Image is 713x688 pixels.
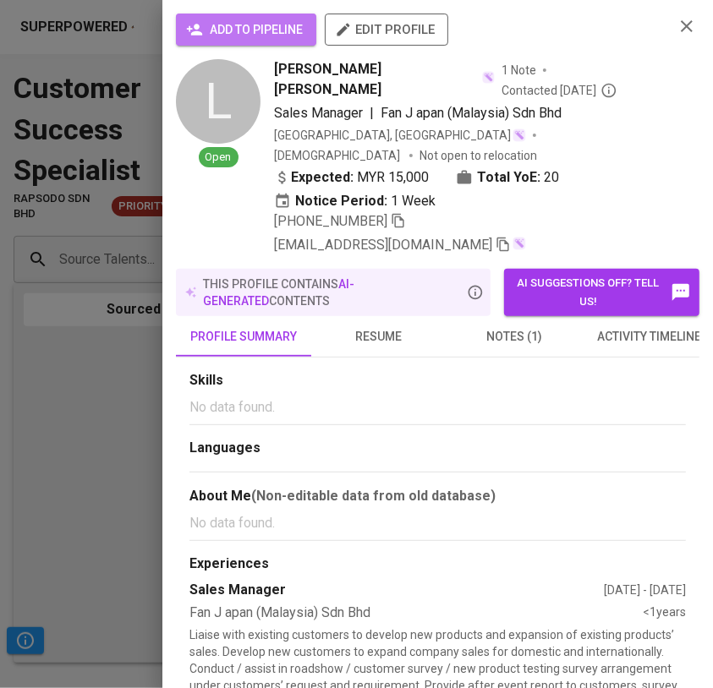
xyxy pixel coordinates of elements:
p: this profile contains contents [203,276,463,309]
div: About Me [189,486,686,506]
span: profile summary [186,326,301,347]
div: Experiences [189,554,686,574]
p: No data found. [189,397,686,418]
button: add to pipeline [176,14,316,46]
span: 20 [544,167,559,188]
span: Contacted [DATE] [502,82,617,99]
b: Expected: [291,167,354,188]
span: 1 Note [502,62,536,79]
img: magic_wand.svg [482,71,495,84]
span: [PHONE_NUMBER] [274,213,387,229]
div: [DATE] - [DATE] [604,582,686,598]
a: edit profile [325,22,448,35]
div: <1 years [643,603,686,623]
span: edit profile [338,19,435,41]
div: 1 Week [274,191,436,211]
button: AI suggestions off? Tell us! [504,269,699,316]
div: Skills [189,371,686,390]
div: Sales Manager [189,581,604,600]
span: [EMAIL_ADDRESS][DOMAIN_NAME] [274,237,492,253]
span: AI suggestions off? Tell us! [513,274,691,313]
span: resume [321,326,436,347]
span: notes (1) [457,326,572,347]
div: MYR 15,000 [274,167,429,188]
svg: By Malaysia recruiter [601,82,617,99]
b: Notice Period: [295,191,387,211]
div: Languages [189,439,686,458]
div: Fan J apan (Malaysia) Sdn Bhd [189,603,643,623]
b: (Non-editable data from old database) [251,488,496,504]
span: [DEMOGRAPHIC_DATA] [274,147,403,164]
span: Open [199,150,239,166]
span: | [370,103,374,123]
div: [GEOGRAPHIC_DATA], [GEOGRAPHIC_DATA] [274,127,526,144]
p: Not open to relocation [420,147,537,164]
img: magic_wand.svg [513,128,526,142]
p: No data found. [189,513,686,533]
span: Sales Manager [274,105,363,121]
span: add to pipeline [189,19,303,41]
span: activity timeline [592,326,707,347]
span: Fan J apan (Malaysia) Sdn Bhd [381,105,562,121]
span: [PERSON_NAME] [PERSON_NAME] [274,59,480,100]
button: edit profile [325,14,448,46]
img: magic_wand.svg [513,237,526,250]
div: L [176,59,261,144]
b: Total YoE: [477,167,540,188]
